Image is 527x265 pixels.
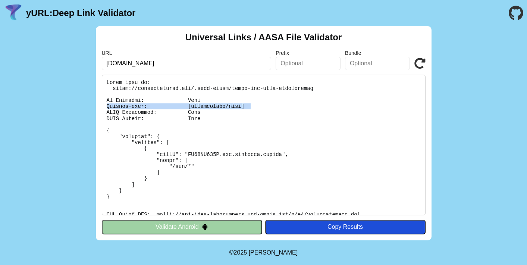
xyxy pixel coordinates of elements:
footer: © [229,240,298,265]
input: Optional [345,57,410,70]
label: Bundle [345,50,410,56]
label: URL [102,50,272,56]
span: 2025 [234,249,247,256]
a: Michael Ibragimchayev's Personal Site [249,249,298,256]
h2: Universal Links / AASA File Validator [185,32,342,43]
input: Required [102,57,272,70]
label: Prefix [276,50,341,56]
pre: Lorem ipsu do: sitam://consecteturad.eli/.sedd-eiusm/tempo-inc-utla-etdoloremag Al Enimadmi: Veni... [102,75,426,215]
button: Copy Results [265,220,426,234]
input: Optional [276,57,341,70]
div: Copy Results [269,224,422,230]
a: yURL:Deep Link Validator [26,8,135,18]
img: droidIcon.svg [202,224,208,230]
button: Validate Android [102,220,262,234]
img: yURL Logo [4,3,23,23]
